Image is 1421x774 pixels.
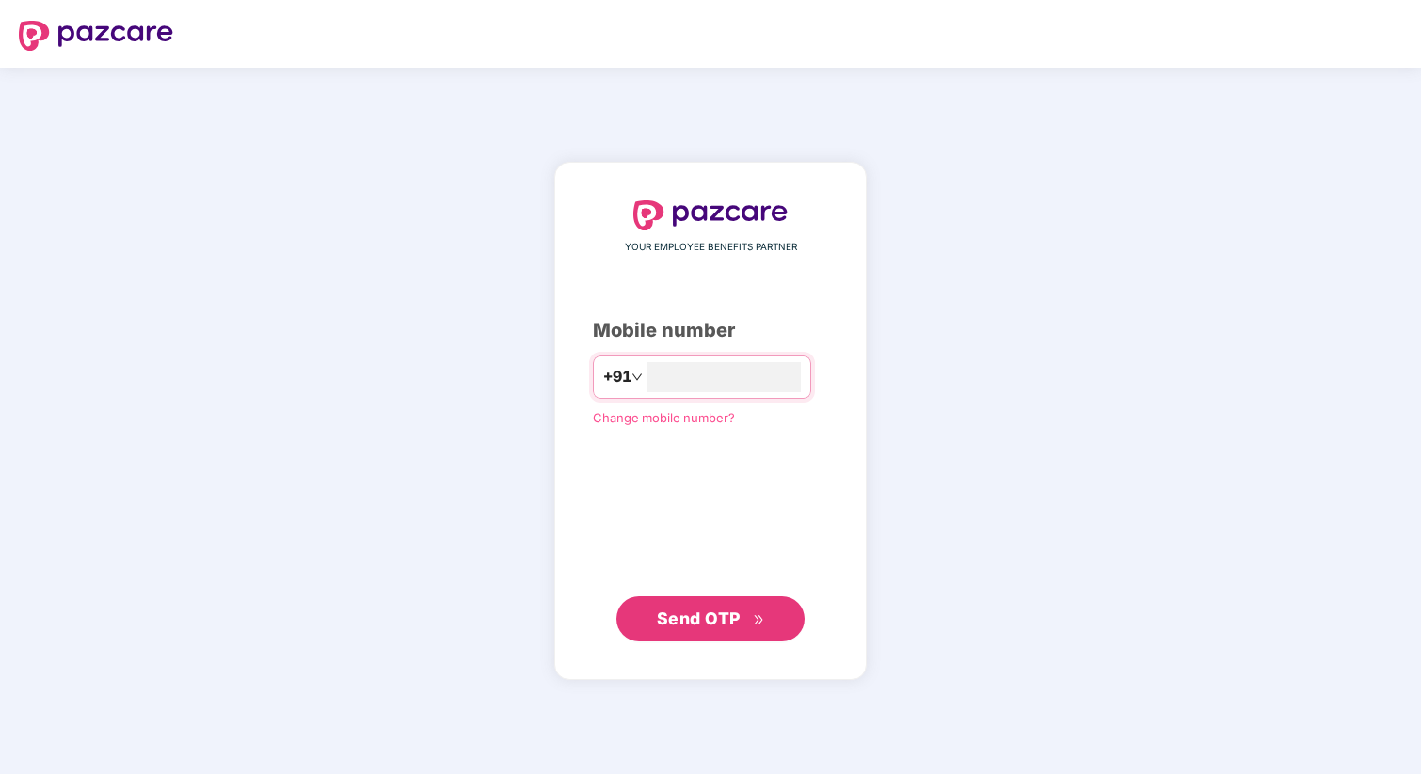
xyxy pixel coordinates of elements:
[593,316,828,345] div: Mobile number
[633,200,788,230] img: logo
[631,371,643,383] span: down
[625,240,797,255] span: YOUR EMPLOYEE BENEFITS PARTNER
[603,365,631,388] span: +91
[753,614,765,626] span: double-right
[593,410,735,425] a: Change mobile number?
[19,21,173,51] img: logo
[616,596,805,641] button: Send OTPdouble-right
[657,608,741,628] span: Send OTP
